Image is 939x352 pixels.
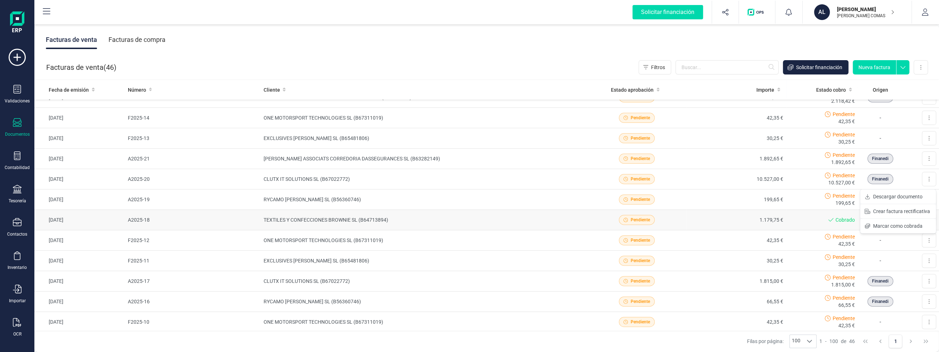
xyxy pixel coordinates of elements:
[125,230,261,251] td: F2025-12
[831,281,855,288] span: 1.815,00 €
[837,6,894,13] p: [PERSON_NAME]
[819,338,822,345] span: 1
[833,294,855,302] span: Pendiente
[838,322,855,329] span: 42,35 €
[260,210,587,230] td: TEXTILES Y CONFECCIONES BROWNIE SL (B64713894)
[125,108,261,128] td: F2025-14
[904,334,918,348] button: Next Page
[260,312,587,332] td: ONE MOTORSPORT TECHNOLOGIES SL (B67311019)
[838,240,855,247] span: 42,35 €
[128,86,146,93] span: Número
[260,251,587,271] td: EXCLUSIVES [PERSON_NAME] SL (B65481806)
[263,86,280,93] span: Cliente
[873,208,930,215] span: Crear factura rectificativa
[838,118,855,125] span: 42,35 €
[860,219,936,233] button: Marcar como cobrada
[34,128,125,149] td: [DATE]
[790,335,803,348] span: 100
[109,30,165,49] div: Facturas de compra
[687,291,786,312] td: 66,55 €
[611,86,654,93] span: Estado aprobación
[46,30,97,49] div: Facturas de venta
[125,128,261,149] td: F2025-13
[7,231,27,237] div: Contactos
[747,334,817,348] div: Filas por página:
[819,338,855,345] div: -
[9,298,26,304] div: Importar
[9,198,26,204] div: Tesorería
[34,291,125,312] td: [DATE]
[49,86,89,93] span: Fecha de emisión
[853,60,896,74] button: Nueva factura
[675,60,779,74] input: Buscar...
[687,271,786,291] td: 1.815,00 €
[833,172,855,179] span: Pendiente
[632,5,703,19] div: Solicitar financiación
[631,278,650,284] span: Pendiente
[687,312,786,332] td: 42,35 €
[639,60,671,74] button: Filtros
[861,318,900,326] p: -
[687,108,786,128] td: 42,35 €
[631,155,650,162] span: Pendiente
[106,62,114,72] span: 46
[34,251,125,271] td: [DATE]
[858,334,872,348] button: First Page
[860,204,936,218] button: Crear factura rectificativa
[260,149,587,169] td: [PERSON_NAME] ASSOCIATS CORREDORIA DASSEGURANCES SL (B63282149)
[849,338,855,345] span: 46
[125,312,261,332] td: F2025-10
[34,149,125,169] td: [DATE]
[831,97,855,105] span: 2.118,42 €
[833,233,855,240] span: Pendiente
[828,179,855,186] span: 10.527,00 €
[631,176,650,182] span: Pendiente
[5,98,30,104] div: Validaciones
[872,176,889,182] span: Finanedi
[872,155,889,162] span: Finanedi
[687,189,786,210] td: 199,65 €
[34,189,125,210] td: [DATE]
[833,131,855,138] span: Pendiente
[861,236,900,245] p: -
[833,254,855,261] span: Pendiente
[833,315,855,322] span: Pendiente
[260,291,587,312] td: RYCAMO [PERSON_NAME] SL (B56360746)
[5,165,30,170] div: Contabilidad
[624,1,712,24] button: Solicitar financiación
[838,261,855,268] span: 30,25 €
[919,334,933,348] button: Last Page
[838,138,855,145] span: 30,25 €
[260,189,587,210] td: RYCAMO [PERSON_NAME] SL (B56360746)
[631,298,650,305] span: Pendiente
[260,230,587,251] td: ONE MOTORSPORT TECHNOLOGIES SL (B67311019)
[836,199,855,207] span: 199,65 €
[861,114,900,122] p: -
[13,331,21,337] div: OCR
[831,159,855,166] span: 1.892,65 €
[125,251,261,271] td: F2025-11
[10,11,24,34] img: Logo Finanedi
[872,298,889,305] span: Finanedi
[46,60,116,74] div: Facturas de venta ( )
[631,319,650,325] span: Pendiente
[5,131,30,137] div: Documentos
[873,222,923,230] span: Marcar como cobrada
[34,169,125,189] td: [DATE]
[687,169,786,189] td: 10.527,00 €
[34,108,125,128] td: [DATE]
[687,128,786,149] td: 30,25 €
[125,169,261,189] td: A2025-20
[783,60,848,74] button: Solicitar financiación
[836,216,855,223] span: Cobrado
[260,128,587,149] td: EXCLUSIVES [PERSON_NAME] SL (B65481806)
[125,189,261,210] td: A2025-19
[796,64,842,71] span: Solicitar financiación
[687,210,786,230] td: 1.179,75 €
[631,135,650,141] span: Pendiente
[34,271,125,291] td: [DATE]
[861,134,900,143] p: -
[687,149,786,169] td: 1.892,65 €
[125,291,261,312] td: A2025-16
[8,265,27,270] div: Inventario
